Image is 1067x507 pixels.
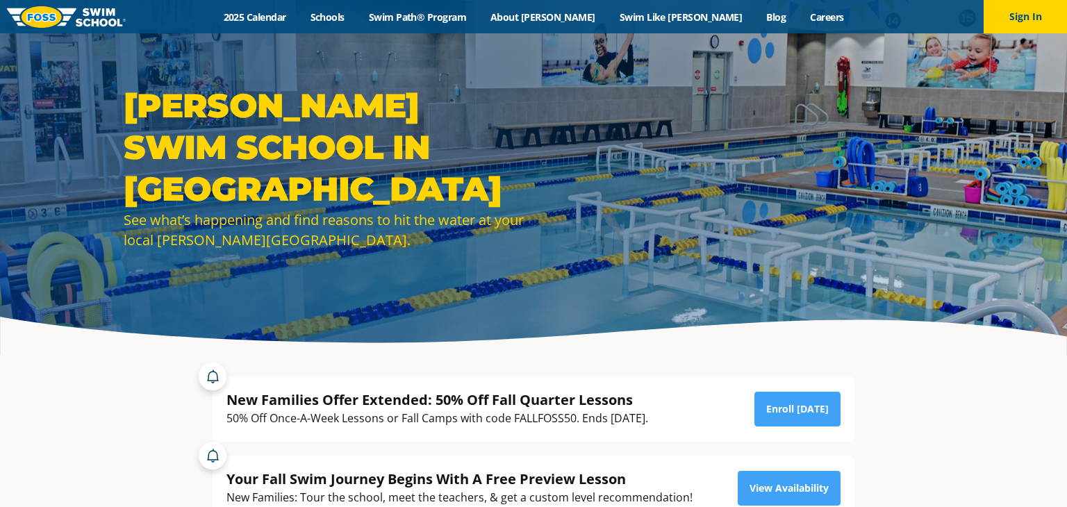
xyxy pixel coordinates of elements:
div: 50% Off Once-A-Week Lessons or Fall Camps with code FALLFOSS50. Ends [DATE]. [226,409,648,428]
a: Enroll [DATE] [754,392,841,426]
a: 2025 Calendar [211,10,298,24]
a: Swim Like [PERSON_NAME] [607,10,754,24]
a: Schools [298,10,356,24]
a: Careers [798,10,856,24]
a: About [PERSON_NAME] [479,10,608,24]
div: New Families Offer Extended: 50% Off Fall Quarter Lessons [226,390,648,409]
h1: [PERSON_NAME] Swim School in [GEOGRAPHIC_DATA] [124,85,527,210]
div: New Families: Tour the school, meet the teachers, & get a custom level recommendation! [226,488,693,507]
a: View Availability [738,471,841,506]
a: Swim Path® Program [356,10,478,24]
div: Your Fall Swim Journey Begins With A Free Preview Lesson [226,469,693,488]
div: See what’s happening and find reasons to hit the water at your local [PERSON_NAME][GEOGRAPHIC_DATA]. [124,210,527,250]
img: FOSS Swim School Logo [7,6,126,28]
a: Blog [754,10,798,24]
